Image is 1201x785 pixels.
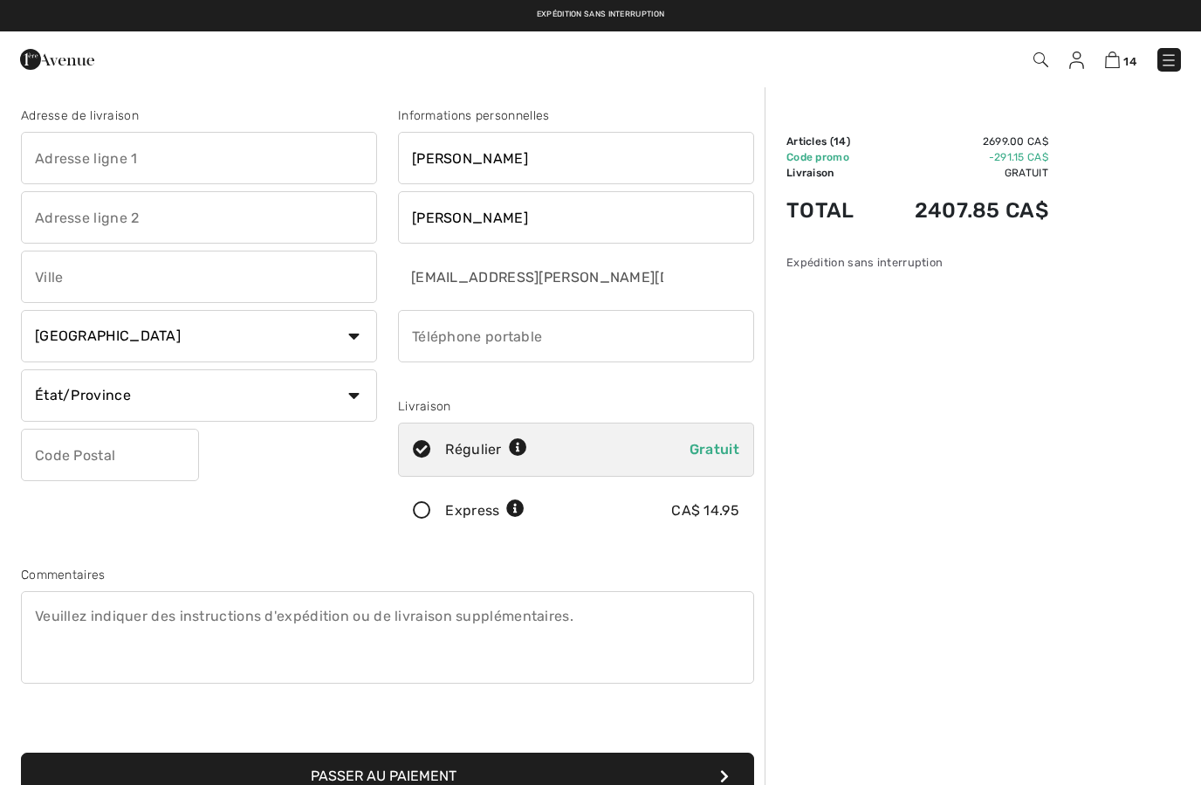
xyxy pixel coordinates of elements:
td: Livraison [786,165,875,181]
input: Prénom [398,132,754,184]
input: Adresse ligne 2 [21,191,377,244]
td: Total [786,181,875,240]
td: Gratuit [875,165,1048,181]
div: Express [445,500,525,521]
a: 14 [1105,49,1136,70]
a: 1ère Avenue [20,50,94,66]
span: 14 [834,135,847,148]
td: 2699.00 CA$ [875,134,1048,149]
div: Régulier [445,439,527,460]
div: Commentaires [21,566,754,584]
img: Menu [1160,52,1177,69]
td: -291.15 CA$ [875,149,1048,165]
div: Livraison [398,397,754,416]
td: Articles ( ) [786,134,875,149]
div: Informations personnelles [398,107,754,125]
img: 1ère Avenue [20,42,94,77]
img: Recherche [1033,52,1048,67]
input: Nom de famille [398,191,754,244]
img: Mes infos [1069,52,1084,69]
input: Courriel [398,251,665,303]
td: 2407.85 CA$ [875,181,1048,240]
input: Adresse ligne 1 [21,132,377,184]
input: Code Postal [21,429,199,481]
span: Gratuit [690,441,739,458]
span: 14 [1123,55,1136,68]
div: Adresse de livraison [21,107,377,125]
td: Code promo [786,149,875,165]
div: CA$ 14.95 [671,500,739,521]
input: Téléphone portable [398,310,754,362]
div: Expédition sans interruption [786,254,1048,271]
input: Ville [21,251,377,303]
img: Panier d'achat [1105,52,1120,68]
